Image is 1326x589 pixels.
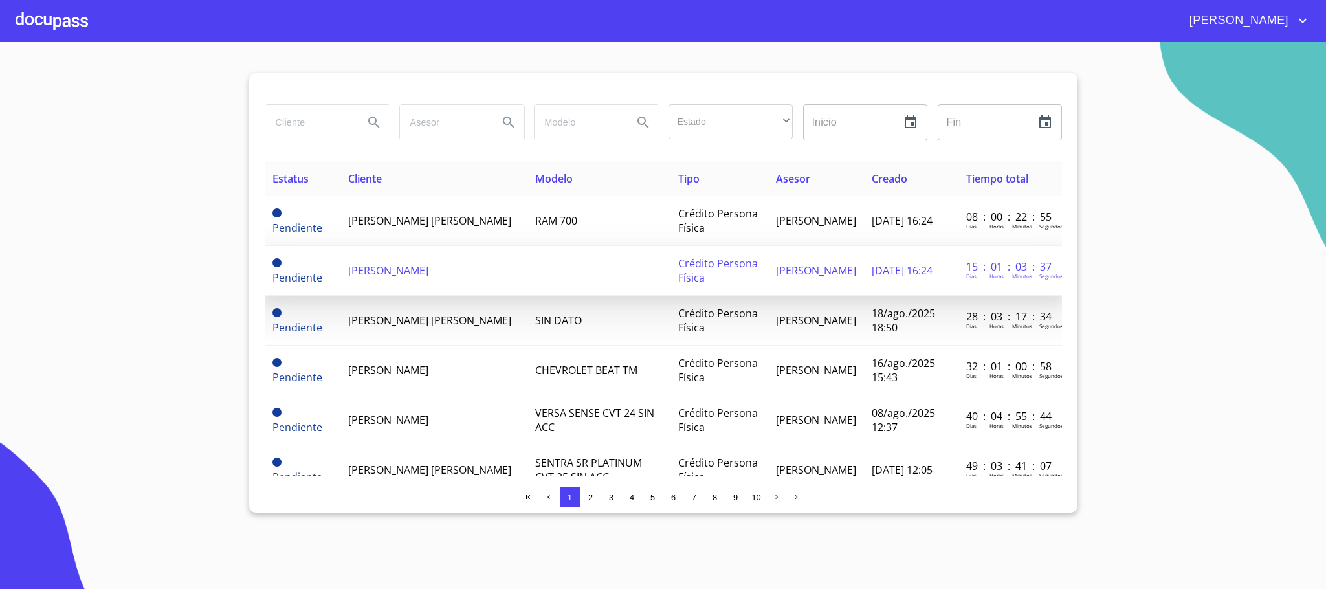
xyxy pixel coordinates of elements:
p: Horas [989,372,1004,379]
p: Segundos [1039,272,1063,280]
span: Pendiente [272,420,322,434]
span: 1 [568,493,572,502]
span: 8 [713,493,717,502]
span: 16/ago./2025 15:43 [872,356,935,384]
span: Creado [872,172,907,186]
span: 18/ago./2025 18:50 [872,306,935,335]
span: RAM 700 [535,214,577,228]
span: Tiempo total [966,172,1028,186]
span: Crédito Persona Física [678,456,758,484]
button: 7 [684,487,705,507]
span: Pendiente [272,221,322,235]
span: CHEVROLET BEAT TM [535,363,637,377]
p: Minutos [1012,422,1032,429]
span: Pendiente [272,258,282,267]
span: Pendiente [272,271,322,285]
span: Pendiente [272,458,282,467]
span: Cliente [348,172,382,186]
p: Minutos [1012,472,1032,479]
p: Minutos [1012,272,1032,280]
button: 1 [560,487,580,507]
span: Pendiente [272,320,322,335]
span: 2 [588,493,593,502]
span: 4 [630,493,634,502]
p: Segundos [1039,422,1063,429]
button: 9 [725,487,746,507]
span: Crédito Persona Física [678,256,758,285]
span: Crédito Persona Física [678,306,758,335]
p: Dias [966,272,977,280]
p: Dias [966,422,977,429]
button: 2 [580,487,601,507]
span: [PERSON_NAME] [348,413,428,427]
span: [PERSON_NAME] [776,313,856,328]
button: account of current user [1180,10,1310,31]
span: [PERSON_NAME] [776,214,856,228]
span: [DATE] 12:05 [872,463,933,477]
span: 5 [650,493,655,502]
span: SIN DATO [535,313,582,328]
span: 7 [692,493,696,502]
input: search [535,105,623,140]
span: [PERSON_NAME] [776,263,856,278]
p: Segundos [1039,322,1063,329]
input: search [265,105,353,140]
button: 8 [705,487,725,507]
span: Pendiente [272,308,282,317]
p: 49 : 03 : 41 : 07 [966,459,1054,473]
input: search [400,105,488,140]
span: Crédito Persona Física [678,406,758,434]
p: Dias [966,472,977,479]
span: Tipo [678,172,700,186]
span: Pendiente [272,370,322,384]
p: Dias [966,372,977,379]
span: [PERSON_NAME] [PERSON_NAME] [348,463,511,477]
span: SENTRA SR PLATINUM CVT 25 SIN ACC [535,456,642,484]
button: 6 [663,487,684,507]
p: 40 : 04 : 55 : 44 [966,409,1054,423]
p: Horas [989,223,1004,230]
span: Modelo [535,172,573,186]
p: Minutos [1012,322,1032,329]
button: 5 [643,487,663,507]
span: Pendiente [272,208,282,217]
span: Pendiente [272,470,322,484]
span: [PERSON_NAME] [776,363,856,377]
p: Dias [966,322,977,329]
span: [DATE] 16:24 [872,263,933,278]
div: ​ [669,104,793,139]
p: Horas [989,322,1004,329]
span: Estatus [272,172,309,186]
p: Segundos [1039,223,1063,230]
button: Search [628,107,659,138]
button: 4 [622,487,643,507]
span: [PERSON_NAME] [776,463,856,477]
span: [DATE] 16:24 [872,214,933,228]
p: Horas [989,422,1004,429]
span: 08/ago./2025 12:37 [872,406,935,434]
p: Minutos [1012,223,1032,230]
span: Crédito Persona Física [678,206,758,235]
span: 9 [733,493,738,502]
p: Segundos [1039,372,1063,379]
span: Crédito Persona Física [678,356,758,384]
button: 10 [746,487,767,507]
span: 10 [751,493,760,502]
p: Segundos [1039,472,1063,479]
span: [PERSON_NAME] [PERSON_NAME] [348,313,511,328]
p: Horas [989,272,1004,280]
span: Asesor [776,172,810,186]
p: 15 : 01 : 03 : 37 [966,260,1054,274]
span: [PERSON_NAME] [348,363,428,377]
span: [PERSON_NAME] [348,263,428,278]
span: [PERSON_NAME] [776,413,856,427]
p: Dias [966,223,977,230]
p: Horas [989,472,1004,479]
p: 32 : 01 : 00 : 58 [966,359,1054,373]
p: 28 : 03 : 17 : 34 [966,309,1054,324]
span: Pendiente [272,408,282,417]
span: [PERSON_NAME] [PERSON_NAME] [348,214,511,228]
span: 6 [671,493,676,502]
button: 3 [601,487,622,507]
span: Pendiente [272,358,282,367]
